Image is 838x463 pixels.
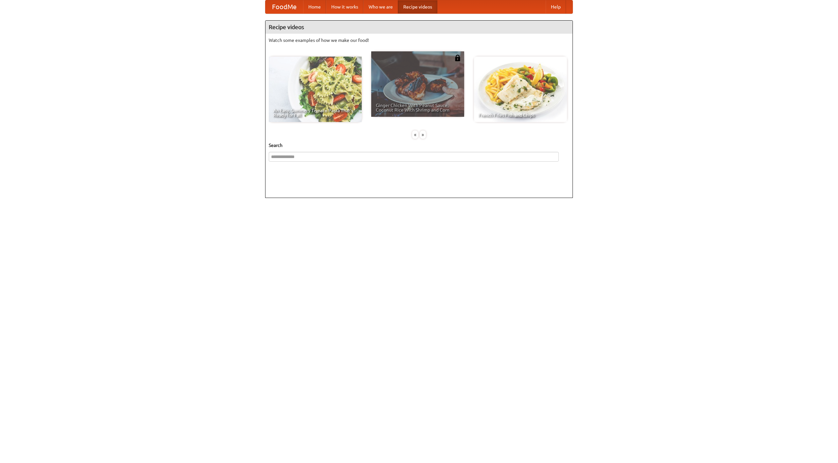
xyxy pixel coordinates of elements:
[398,0,437,13] a: Recipe videos
[474,57,567,122] a: French Fries Fish and Chips
[269,142,569,149] h5: Search
[454,55,461,61] img: 483408.png
[273,108,357,117] span: An Easy, Summery Tomato Pasta That's Ready for Fall
[326,0,363,13] a: How it works
[363,0,398,13] a: Who we are
[412,131,418,139] div: «
[265,21,573,34] h4: Recipe videos
[303,0,326,13] a: Home
[269,37,569,44] p: Watch some examples of how we make our food!
[269,57,362,122] a: An Easy, Summery Tomato Pasta That's Ready for Fall
[420,131,426,139] div: »
[546,0,566,13] a: Help
[479,113,562,117] span: French Fries Fish and Chips
[265,0,303,13] a: FoodMe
